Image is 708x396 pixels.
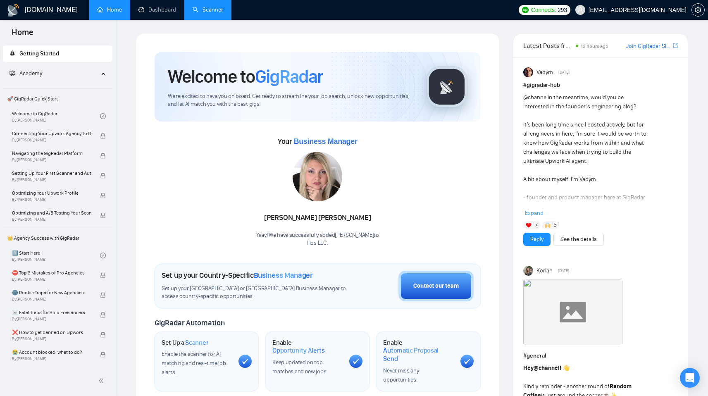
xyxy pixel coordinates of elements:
span: lock [100,173,106,179]
h1: Welcome to [168,65,323,88]
a: export [673,42,678,50]
span: Set up your [GEOGRAPHIC_DATA] or [GEOGRAPHIC_DATA] Business Manager to access country-specific op... [162,285,349,301]
a: Join GigRadar Slack Community [626,42,671,51]
img: logo [7,4,20,17]
button: setting [691,3,705,17]
span: Navigating the GigRadar Platform [12,149,91,157]
a: searchScanner [193,6,223,13]
span: @channel [534,365,560,372]
button: Contact our team [398,271,474,301]
span: check-circle [100,113,106,119]
span: Connects: [531,5,556,14]
span: 😭 Account blocked: what to do? [12,348,91,356]
span: By [PERSON_NAME] [12,336,91,341]
div: in the meantime, would you be interested in the founder’s engineering blog? It’s been long time s... [523,93,647,339]
span: 🚀 GigRadar Quick Start [4,91,112,107]
img: upwork-logo.png [522,7,529,13]
span: Optimizing Your Upwork Profile [12,189,91,197]
span: lock [100,352,106,358]
span: 5 [553,221,557,229]
span: rocket [10,50,15,56]
img: Vadym [523,67,533,77]
img: ❤️ [526,222,532,228]
span: Scanner [185,339,208,347]
a: dashboardDashboard [138,6,176,13]
span: By [PERSON_NAME] [12,177,91,182]
span: ❌ How to get banned on Upwork [12,328,91,336]
span: By [PERSON_NAME] [12,356,91,361]
h1: # general [523,351,678,360]
img: 🙌 [545,222,551,228]
span: fund-projection-screen [10,70,15,76]
span: Home [5,26,40,44]
span: Your [278,137,358,146]
span: Enable the scanner for AI matching and real-time job alerts. [162,351,226,376]
span: 7 [535,221,538,229]
a: Welcome to GigRadarBy[PERSON_NAME] [12,107,100,125]
span: check-circle [100,253,106,258]
li: Getting Started [3,45,112,62]
span: 👑 Agency Success with GigRadar [4,230,112,246]
h1: Set Up a [162,339,208,347]
span: user [577,7,583,13]
span: 👋 [563,365,570,372]
span: Expand [525,210,544,217]
span: lock [100,153,106,159]
a: See the details [560,235,597,244]
span: lock [100,212,106,218]
span: lock [100,332,106,338]
img: Korlan [523,266,533,276]
span: Business Manager [293,137,357,146]
span: Never miss any opportunities. [383,367,419,383]
span: Getting Started [19,50,59,57]
span: lock [100,312,106,318]
span: GigRadar Automation [155,318,224,327]
span: 🌚 Rookie Traps for New Agencies [12,289,91,297]
span: By [PERSON_NAME] [12,297,91,302]
span: By [PERSON_NAME] [12,138,91,143]
span: lock [100,193,106,198]
span: Business Manager [254,271,313,280]
span: Vadym [536,68,553,77]
span: By [PERSON_NAME] [12,317,91,322]
span: By [PERSON_NAME] [12,197,91,202]
img: F09LD3HAHMJ-Coffee%20chat%20round%202.gif [523,279,622,345]
a: Reply [530,235,544,244]
span: double-left [98,377,107,385]
span: Connecting Your Upwork Agency to GigRadar [12,129,91,138]
span: Latest Posts from the GigRadar Community [523,41,574,51]
span: ⛔ Top 3 Mistakes of Pro Agencies [12,269,91,277]
span: Keep updated on top matches and new jobs. [272,359,327,375]
span: Academy [19,70,42,77]
div: Yaay! We have successfully added [PERSON_NAME] to [256,231,379,247]
span: lock [100,133,106,139]
img: gigradar-logo.png [426,66,467,107]
span: By [PERSON_NAME] [12,217,91,222]
span: By [PERSON_NAME] [12,277,91,282]
a: 1️⃣ Start HereBy[PERSON_NAME] [12,246,100,265]
h1: Enable [272,339,343,355]
span: Opportunity Alerts [272,346,325,355]
strong: Hey ! [523,365,561,372]
span: Setting Up Your First Scanner and Auto-Bidder [12,169,91,177]
span: Optimizing and A/B Testing Your Scanner for Better Results [12,209,91,217]
span: [DATE] [558,69,570,76]
span: GigRadar [255,65,323,88]
a: setting [691,7,705,13]
button: See the details [553,233,604,246]
h1: # gigradar-hub [523,81,678,90]
div: [PERSON_NAME] [PERSON_NAME] [256,211,379,225]
span: We're excited to have you on board. Get ready to streamline your job search, unlock new opportuni... [168,93,413,108]
div: Open Intercom Messenger [680,368,700,388]
span: [DATE] [558,267,569,274]
button: Reply [523,233,551,246]
span: @channel [523,94,548,101]
div: Contact our team [413,281,459,291]
span: Automatic Proposal Send [383,346,453,363]
span: export [673,42,678,49]
img: 1706119759970-multi-114.jpg [293,152,342,201]
span: lock [100,272,106,278]
h1: Enable [383,339,453,363]
span: 13 hours ago [581,43,608,49]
